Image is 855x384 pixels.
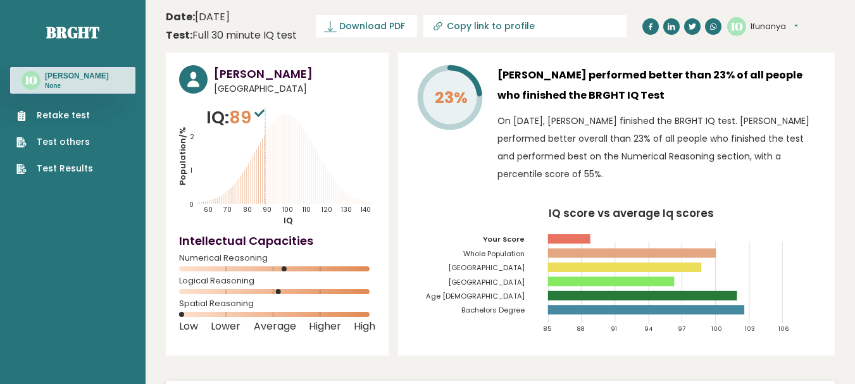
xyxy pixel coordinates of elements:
[341,205,352,214] tspan: 130
[309,324,341,329] span: Higher
[223,205,232,214] tspan: 70
[179,301,375,306] span: Spatial Reasoning
[214,82,375,96] span: [GEOGRAPHIC_DATA]
[189,201,194,210] tspan: 0
[166,9,230,25] time: [DATE]
[179,256,375,261] span: Numerical Reasoning
[16,109,93,122] a: Retake test
[611,325,618,333] tspan: 91
[179,278,375,283] span: Logical Reasoning
[204,205,213,214] tspan: 60
[46,22,99,42] a: Brght
[448,277,525,287] tspan: [GEOGRAPHIC_DATA]
[303,205,311,214] tspan: 110
[179,324,198,329] span: Low
[179,232,375,249] h4: Intellectual Capacities
[190,166,192,175] tspan: 1
[435,87,468,109] tspan: 23%
[339,20,405,33] span: Download PDF
[45,71,109,81] h3: [PERSON_NAME]
[354,324,375,329] span: High
[497,65,821,106] h3: [PERSON_NAME] performed better than 23% of all people who finished the BRGHT IQ Test
[578,325,585,333] tspan: 88
[461,305,525,315] tspan: Bachelors Degree
[244,205,253,214] tspan: 80
[712,325,723,333] tspan: 100
[497,112,821,183] p: On [DATE], [PERSON_NAME] finished the BRGHT IQ test. [PERSON_NAME] performed better overall than ...
[778,325,789,333] tspan: 106
[16,162,93,175] a: Test Results
[361,205,371,214] tspan: 140
[678,325,686,333] tspan: 97
[731,18,743,33] text: IO
[190,132,194,142] tspan: 2
[322,205,333,214] tspan: 120
[166,9,195,24] b: Date:
[544,325,552,333] tspan: 85
[448,263,525,273] tspan: [GEOGRAPHIC_DATA]
[751,20,798,33] button: Ifunanya
[177,127,188,185] tspan: Population/%
[45,82,109,90] p: None
[166,28,297,43] div: Full 30 minute IQ test
[746,325,756,333] tspan: 103
[211,324,240,329] span: Lower
[254,324,296,329] span: Average
[549,206,714,221] tspan: IQ score vs average Iq scores
[229,106,268,129] span: 89
[16,135,93,149] a: Test others
[426,291,525,301] tspan: Age [DEMOGRAPHIC_DATA]
[483,234,525,244] tspan: Your Score
[214,65,375,82] h3: [PERSON_NAME]
[263,205,271,214] tspan: 90
[25,73,37,87] text: IO
[645,325,653,333] tspan: 94
[284,215,294,226] tspan: IQ
[316,15,417,37] a: Download PDF
[463,249,525,259] tspan: Whole Population
[283,205,294,214] tspan: 100
[206,105,268,130] p: IQ:
[166,28,192,42] b: Test:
